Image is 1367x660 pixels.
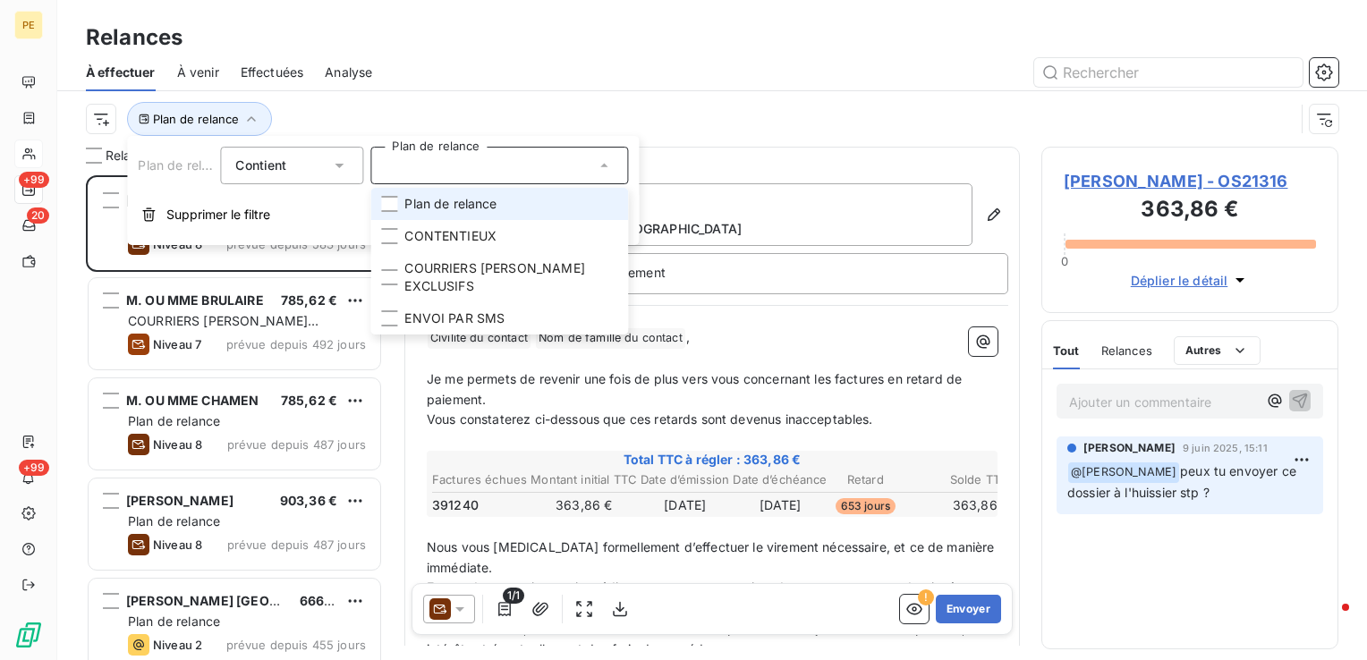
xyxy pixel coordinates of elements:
[536,328,685,349] span: Nom de famille du contact
[14,175,42,204] a: +99
[177,63,219,81] span: À venir
[404,195,497,213] span: Plan de relance
[1064,193,1316,229] h3: 363,86 €
[14,11,43,39] div: PE
[226,638,366,652] span: prévue depuis 455 jours
[127,195,639,234] button: Supprimer le filtre
[732,470,828,489] th: Date d’échéance
[153,437,202,452] span: Niveau 8
[1083,440,1176,456] span: [PERSON_NAME]
[27,207,49,224] span: 20
[431,470,528,489] th: Factures échues
[127,102,272,136] button: Plan de relance
[1306,599,1349,642] iframe: Intercom live chat
[427,371,965,407] span: Je me permets de revenir une fois de plus vers vous concernant les factures en retard de paiement.
[903,470,1010,489] th: Solde TTC
[227,437,366,452] span: prévue depuis 487 jours
[153,112,239,126] span: Plan de relance
[530,470,638,489] th: Montant initial TTC
[494,222,957,236] p: 68350 DIDENHEIM , [GEOGRAPHIC_DATA]
[86,63,156,81] span: À effectuer
[427,580,996,615] span: En cas de non-paiement immédiat, nous serons contraints de transmettre votre dossier à notre avoc...
[830,470,901,489] th: Retard
[14,211,42,240] a: 20
[427,411,873,427] span: Vous constaterez ci-dessous que ces retards sont devenus inacceptables.
[126,393,259,408] span: M. OU MME CHAMEN
[86,175,383,660] div: grid
[1053,343,1080,358] span: Tout
[1183,443,1268,453] span: 9 juin 2025, 15:11
[1067,463,1300,500] span: peux tu envoyer ce dossier à l'huissier stp ?
[153,638,202,652] span: Niveau 2
[86,21,183,54] h3: Relances
[128,413,220,428] span: Plan de relance
[126,192,233,207] span: [PERSON_NAME]
[300,593,357,608] span: 666,00 €
[1125,270,1255,291] button: Déplier le détail
[19,172,49,188] span: +99
[226,337,366,351] span: prévue depuis 492 jours
[732,495,828,515] td: [DATE]
[227,537,366,552] span: prévue depuis 487 jours
[640,470,730,489] th: Date d’émission
[1174,336,1261,365] button: Autres
[280,493,337,508] span: 903,36 €
[686,329,690,344] span: ,
[281,292,337,308] span: 785,62 €
[936,595,1001,623] button: Envoyer
[1068,462,1179,483] span: @ [PERSON_NAME]
[106,147,159,165] span: Relances
[640,495,730,515] td: [DATE]
[126,593,369,608] span: [PERSON_NAME] [GEOGRAPHIC_DATA]
[530,495,638,515] td: 363,86 €
[1064,169,1316,193] span: [PERSON_NAME] - OS21316
[126,493,233,508] span: [PERSON_NAME]
[128,613,220,629] span: Plan de relance
[503,588,524,604] span: 1/1
[494,193,957,207] p: [PERSON_NAME]
[153,537,202,552] span: Niveau 8
[166,206,270,224] span: Supprimer le filtre
[138,157,230,173] span: Plan de relance
[14,621,43,649] img: Logo LeanPay
[126,292,264,308] span: M. OU MME BRULAIRE
[903,495,1010,515] td: 363,86 €
[494,207,957,222] p: [STREET_ADDRESS]
[404,227,497,245] span: CONTENTIEUX
[428,328,531,349] span: Civilité du contact
[427,539,998,575] span: Nous vous [MEDICAL_DATA] formellement d’effectuer le virement nécessaire, et ce de manière immédi...
[1034,58,1303,87] input: Rechercher
[1101,343,1152,358] span: Relances
[1061,254,1068,268] span: 0
[1131,271,1228,290] span: Déplier le détail
[153,337,201,351] span: Niveau 7
[241,63,304,81] span: Effectuées
[235,157,286,173] span: Contient
[325,63,372,81] span: Analyse
[281,393,337,408] span: 785,62 €
[836,498,896,514] span: 653 jours
[128,313,318,346] span: COURRIERS [PERSON_NAME] EXCLUSIFS
[432,496,479,514] span: 391240
[404,259,617,295] span: COURRIERS [PERSON_NAME] EXCLUSIFS
[19,460,49,476] span: +99
[429,451,995,469] span: Total TTC à régler : 363,86 €
[128,513,220,529] span: Plan de relance
[404,309,505,327] span: ENVOI PAR SMS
